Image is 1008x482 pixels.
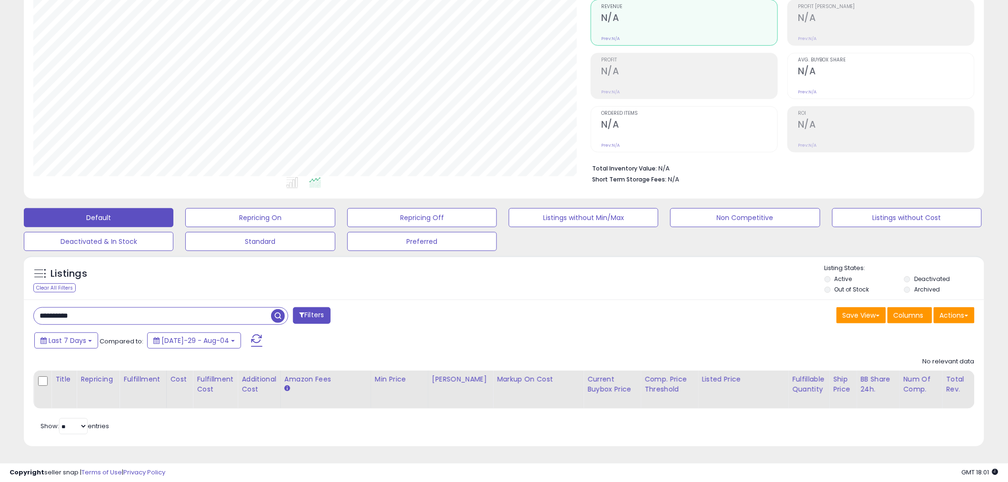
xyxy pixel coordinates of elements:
[668,175,679,184] span: N/A
[601,142,620,148] small: Prev: N/A
[798,36,816,41] small: Prev: N/A
[432,374,489,384] div: [PERSON_NAME]
[493,371,584,409] th: The percentage added to the cost of goods (COGS) that forms the calculator for Min & Max prices.
[601,119,777,132] h2: N/A
[81,374,115,384] div: Repricing
[55,374,72,384] div: Title
[798,58,974,63] span: Avg. Buybox Share
[798,66,974,79] h2: N/A
[798,142,816,148] small: Prev: N/A
[601,58,777,63] span: Profit
[601,111,777,116] span: Ordered Items
[375,374,424,384] div: Min Price
[835,285,869,293] label: Out of Stock
[592,164,657,172] b: Total Inventory Value:
[601,4,777,10] span: Revenue
[49,336,86,345] span: Last 7 Days
[509,208,658,227] button: Listings without Min/Max
[798,89,816,95] small: Prev: N/A
[798,12,974,25] h2: N/A
[601,66,777,79] h2: N/A
[123,468,165,477] a: Privacy Policy
[792,374,825,394] div: Fulfillable Quantity
[914,285,940,293] label: Archived
[601,12,777,25] h2: N/A
[587,374,636,394] div: Current Buybox Price
[798,4,974,10] span: Profit [PERSON_NAME]
[670,208,820,227] button: Non Competitive
[81,468,122,477] a: Terms of Use
[34,332,98,349] button: Last 7 Days
[347,232,497,251] button: Preferred
[837,307,886,323] button: Save View
[923,357,975,366] div: No relevant data
[894,311,924,320] span: Columns
[833,374,852,394] div: Ship Price
[592,175,666,183] b: Short Term Storage Fees:
[197,374,233,394] div: Fulfillment Cost
[962,468,998,477] span: 2025-08-12 18:01 GMT
[171,374,189,384] div: Cost
[147,332,241,349] button: [DATE]-29 - Aug-04
[24,208,173,227] button: Default
[645,374,694,394] div: Comp. Price Threshold
[860,374,895,394] div: BB Share 24h.
[50,267,87,281] h5: Listings
[934,307,975,323] button: Actions
[832,208,982,227] button: Listings without Cost
[185,232,335,251] button: Standard
[123,374,162,384] div: Fulfillment
[497,374,579,384] div: Markup on Cost
[903,374,938,394] div: Num of Comp.
[914,275,950,283] label: Deactivated
[347,208,497,227] button: Repricing Off
[185,208,335,227] button: Repricing On
[946,374,981,394] div: Total Rev.
[702,374,784,384] div: Listed Price
[100,337,143,346] span: Compared to:
[10,468,165,477] div: seller snap | |
[284,374,367,384] div: Amazon Fees
[798,119,974,132] h2: N/A
[835,275,852,283] label: Active
[33,283,76,292] div: Clear All Filters
[601,36,620,41] small: Prev: N/A
[40,422,109,431] span: Show: entries
[161,336,229,345] span: [DATE]-29 - Aug-04
[242,374,276,394] div: Additional Cost
[592,162,968,173] li: N/A
[10,468,44,477] strong: Copyright
[825,264,984,273] p: Listing States:
[284,384,290,393] small: Amazon Fees.
[24,232,173,251] button: Deactivated & In Stock
[601,89,620,95] small: Prev: N/A
[293,307,330,324] button: Filters
[887,307,932,323] button: Columns
[798,111,974,116] span: ROI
